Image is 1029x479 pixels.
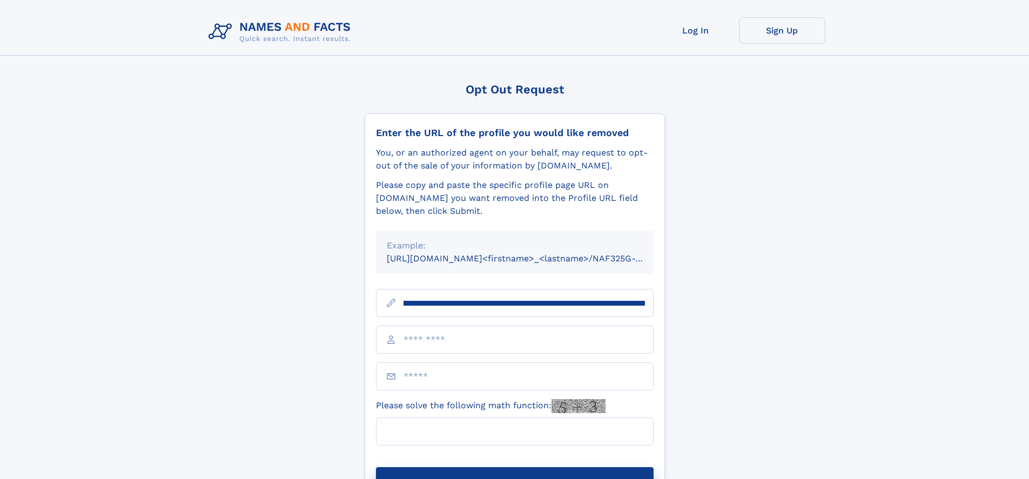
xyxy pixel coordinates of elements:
[376,179,654,218] div: Please copy and paste the specific profile page URL on [DOMAIN_NAME] you want removed into the Pr...
[387,239,643,252] div: Example:
[376,399,606,413] label: Please solve the following math function:
[376,146,654,172] div: You, or an authorized agent on your behalf, may request to opt-out of the sale of your informatio...
[365,83,665,96] div: Opt Out Request
[204,17,360,46] img: Logo Names and Facts
[376,127,654,139] div: Enter the URL of the profile you would like removed
[387,253,674,264] small: [URL][DOMAIN_NAME]<firstname>_<lastname>/NAF325G-xxxxxxxx
[653,17,739,44] a: Log In
[739,17,825,44] a: Sign Up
